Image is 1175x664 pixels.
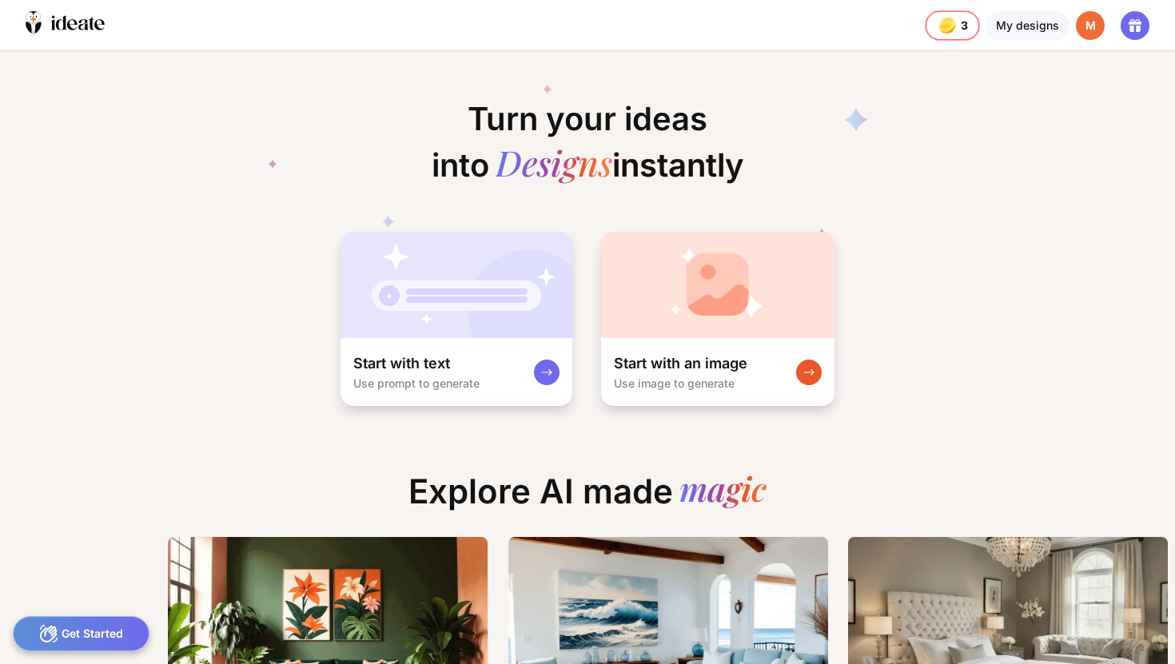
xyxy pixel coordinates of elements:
[1076,11,1105,40] div: M
[353,376,480,390] div: Use prompt to generate
[961,19,970,32] span: 3
[614,376,735,390] div: Use image to generate
[614,354,747,373] div: Start with an image
[353,354,450,373] div: Start with text
[601,232,834,338] img: startWithImageCardBg.jpg
[341,232,572,338] img: startWithTextCardBg.jpg
[679,471,767,511] div: magic
[13,616,149,651] div: Get Started
[396,471,779,524] div: Explore AI made
[986,11,1069,40] div: My designs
